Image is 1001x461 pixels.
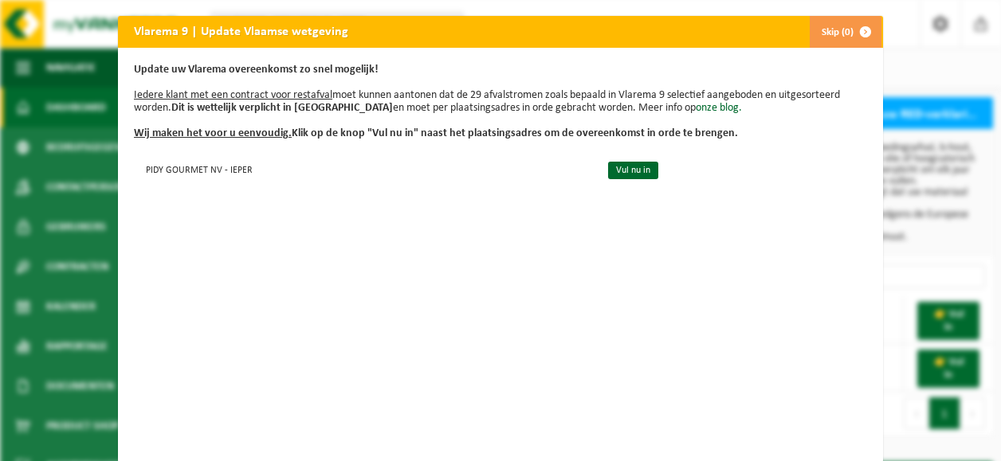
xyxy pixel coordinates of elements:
button: Skip (0) [809,16,881,48]
u: Wij maken het voor u eenvoudig. [134,127,292,139]
h2: Vlarema 9 | Update Vlaamse wetgeving [118,16,364,46]
p: moet kunnen aantonen dat de 29 afvalstromen zoals bepaald in Vlarema 9 selectief aangeboden en ui... [134,64,867,140]
b: Klik op de knop "Vul nu in" naast het plaatsingsadres om de overeenkomst in orde te brengen. [134,127,738,139]
a: onze blog. [696,102,742,114]
u: Iedere klant met een contract voor restafval [134,89,332,101]
b: Update uw Vlarema overeenkomst zo snel mogelijk! [134,64,379,76]
a: Vul nu in [608,162,658,179]
td: PIDY GOURMET NV - IEPER [134,156,595,182]
b: Dit is wettelijk verplicht in [GEOGRAPHIC_DATA] [171,102,393,114]
iframe: chat widget [8,426,266,461]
